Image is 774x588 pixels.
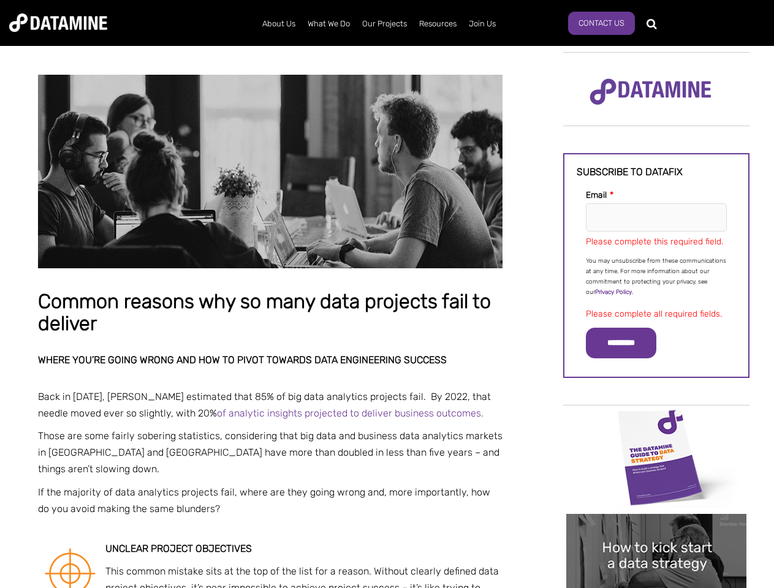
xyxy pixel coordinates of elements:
img: Data Strategy Cover thumbnail [566,407,746,508]
a: About Us [256,8,302,40]
img: Common reasons why so many data projects fail to deliver [38,75,503,268]
p: Back in [DATE], [PERSON_NAME] estimated that 85% of big data analytics projects fail. By 2022, th... [38,388,503,421]
img: Datamine Logo No Strapline - Purple [582,70,719,113]
p: Those are some fairly sobering statistics, considering that big data and business data analytics ... [38,428,503,478]
a: Contact Us [568,12,635,35]
a: Our Projects [356,8,413,40]
label: Please complete this required field. [586,236,723,247]
h2: Where you’re going wrong and how to pivot towards data engineering success [38,355,503,366]
h3: Subscribe to datafix [577,167,736,178]
label: Please complete all required fields. [586,309,722,319]
a: Privacy Policy [595,288,632,296]
strong: Unclear project objectives [105,543,252,554]
p: You may unsubscribe from these communications at any time. For more information about our commitm... [586,256,727,298]
a: Join Us [463,8,502,40]
a: Resources [413,8,463,40]
p: If the majority of data analytics projects fail, where are they going wrong and, more importantly... [38,484,503,517]
span: Email [586,190,607,200]
a: What We Do [302,8,356,40]
h1: Common reasons why so many data projects fail to deliver [38,291,503,334]
img: Datamine [9,13,107,32]
a: of analytic insights projected to deliver business outcomes. [217,407,484,419]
